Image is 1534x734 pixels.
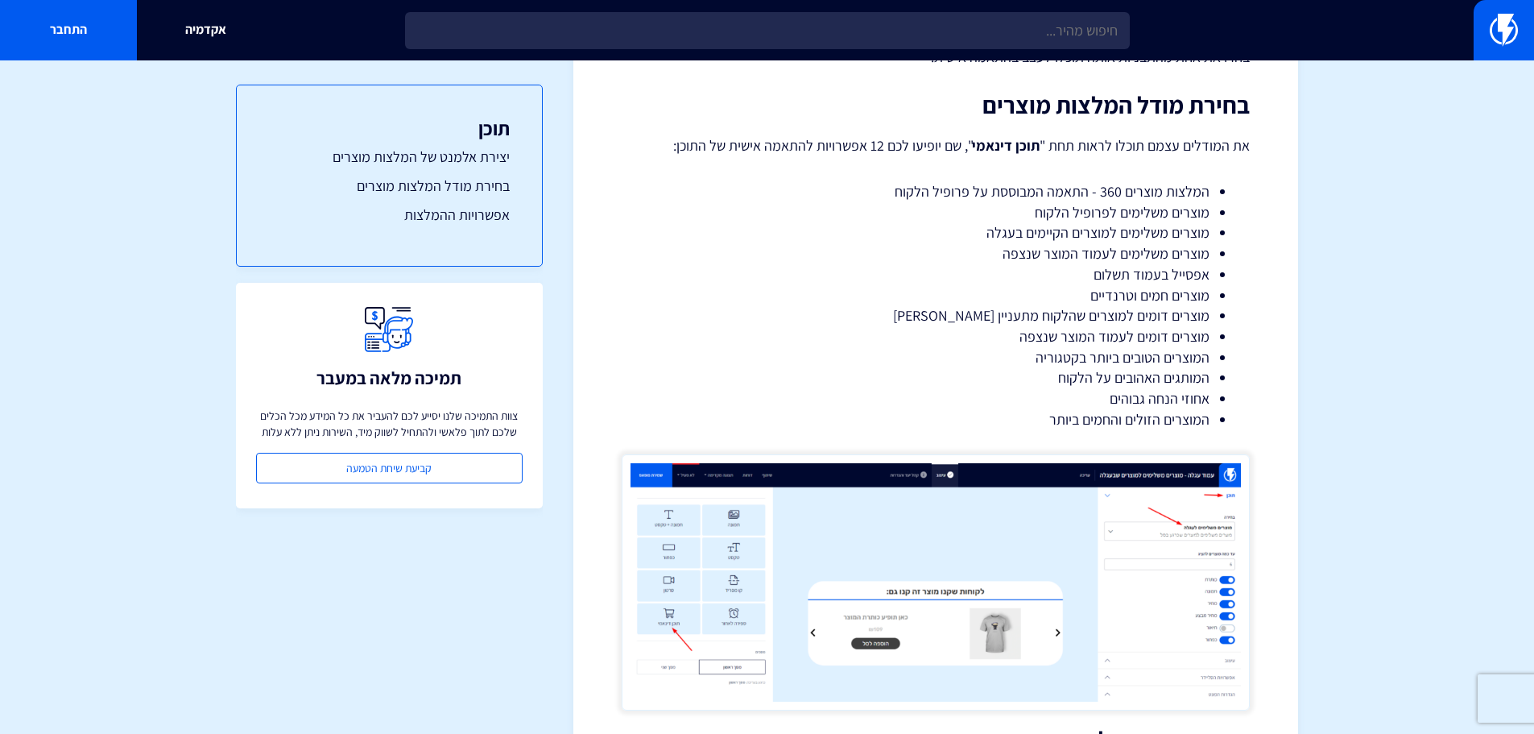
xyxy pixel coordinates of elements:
li: מוצרים דומים למוצרים שהלקוח מתעניין [PERSON_NAME] [662,305,1209,326]
li: מוצרים משלימים לעמוד המוצר שנצפה [662,243,1209,264]
a: אפשרויות ההמלצות [269,205,510,226]
li: המותגים האהובים על הלקוח [662,367,1209,388]
p: את המודלים עצמם תוכלו לראות תחת " ", שם יופיעו לכם 12 אפשרויות להתאמה אישית של התוכן: [622,135,1250,157]
li: מוצרים דומים לעמוד המוצר שנצפה [662,326,1209,347]
li: אחוזי הנחה גבוהים [662,388,1209,409]
h2: בחירת מודל המלצות מוצרים [622,92,1250,118]
li: אפסייל בעמוד תשלום [662,264,1209,285]
li: מוצרים משלימים לפרופיל הלקוח [662,202,1209,223]
p: צוות התמיכה שלנו יסייע לכם להעביר את כל המידע מכל הכלים שלכם לתוך פלאשי ולהתחיל לשווק מיד, השירות... [256,408,523,440]
input: חיפוש מהיר... [405,12,1130,49]
li: המוצרים הטובים ביותר בקטגוריה [662,347,1209,368]
h3: תמיכה מלאה במעבר [316,368,461,388]
li: מוצרים משלימים למוצרים הקיימים בעגלה [662,222,1209,243]
li: מוצרים חמים וטרנדיים [662,285,1209,306]
a: קביעת שיחת הטמעה [256,453,523,483]
li: המלצות מוצרים 360 - התאמה המבוססת על פרופיל הלקוח [662,181,1209,202]
strong: תוכן דינאמי [972,136,1040,155]
li: המוצרים הזולים והחמים ביותר [662,409,1209,430]
h3: תוכן [269,118,510,139]
a: בחירת מודל המלצות מוצרים [269,176,510,197]
a: יצירת אלמנט של המלצות מוצרים [269,147,510,168]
